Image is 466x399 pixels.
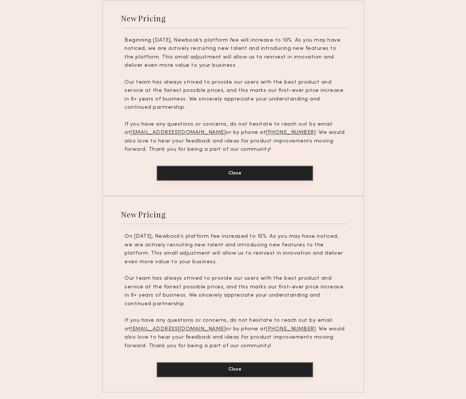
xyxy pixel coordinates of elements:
[157,166,313,181] button: Close
[124,78,345,112] p: Our team has always strived to provide our users with the best product and service at the fairest...
[130,327,226,331] u: [EMAIL_ADDRESS][DOMAIN_NAME]
[124,232,345,266] p: On [DATE], Newbook’s platform fee increased to 10%. As you may have noticed, we are actively recr...
[121,209,166,219] div: New Pricing
[266,327,316,331] u: [PHONE_NUMBER]
[266,130,316,135] u: [PHONE_NUMBER]
[157,362,313,377] button: Close
[124,274,345,308] p: Our team has always strived to provide our users with the best product and service at the fairest...
[124,120,345,154] p: If you have any questions or concerns, do not hesitate to reach out by email at or by phone at . ...
[130,130,226,135] u: [EMAIL_ADDRESS][DOMAIN_NAME]
[121,13,166,23] div: New Pricing
[124,36,345,70] p: Beginning [DATE], Newbook’s platform fee will increase to 10%. As you may have noticed, we are ac...
[124,316,345,350] p: If you have any questions or concerns, do not hesitate to reach out by email at or by phone at . ...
